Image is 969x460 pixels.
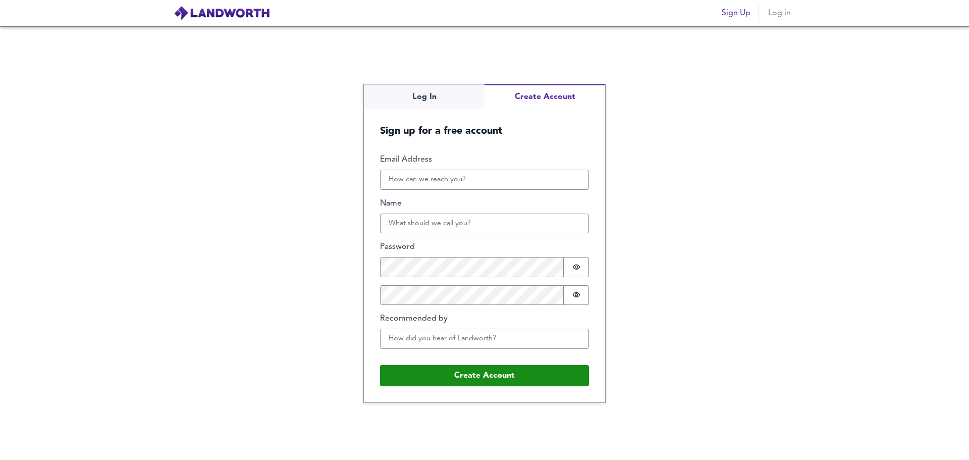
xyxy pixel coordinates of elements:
[380,214,589,234] input: What should we call you?
[763,3,795,23] button: Log in
[380,329,589,349] input: How did you hear of Landworth?
[380,170,589,190] input: How can we reach you?
[380,154,589,166] label: Email Address
[564,257,589,277] button: Show password
[484,84,605,109] button: Create Account
[380,313,589,325] label: Recommended by
[364,109,605,138] h5: Sign up for a free account
[767,6,791,20] span: Log in
[564,285,589,305] button: Show password
[380,198,589,210] label: Name
[722,6,750,20] span: Sign Up
[364,84,484,109] button: Log In
[380,365,589,386] button: Create Account
[380,241,589,253] label: Password
[174,6,270,21] img: logo
[718,3,755,23] button: Sign Up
